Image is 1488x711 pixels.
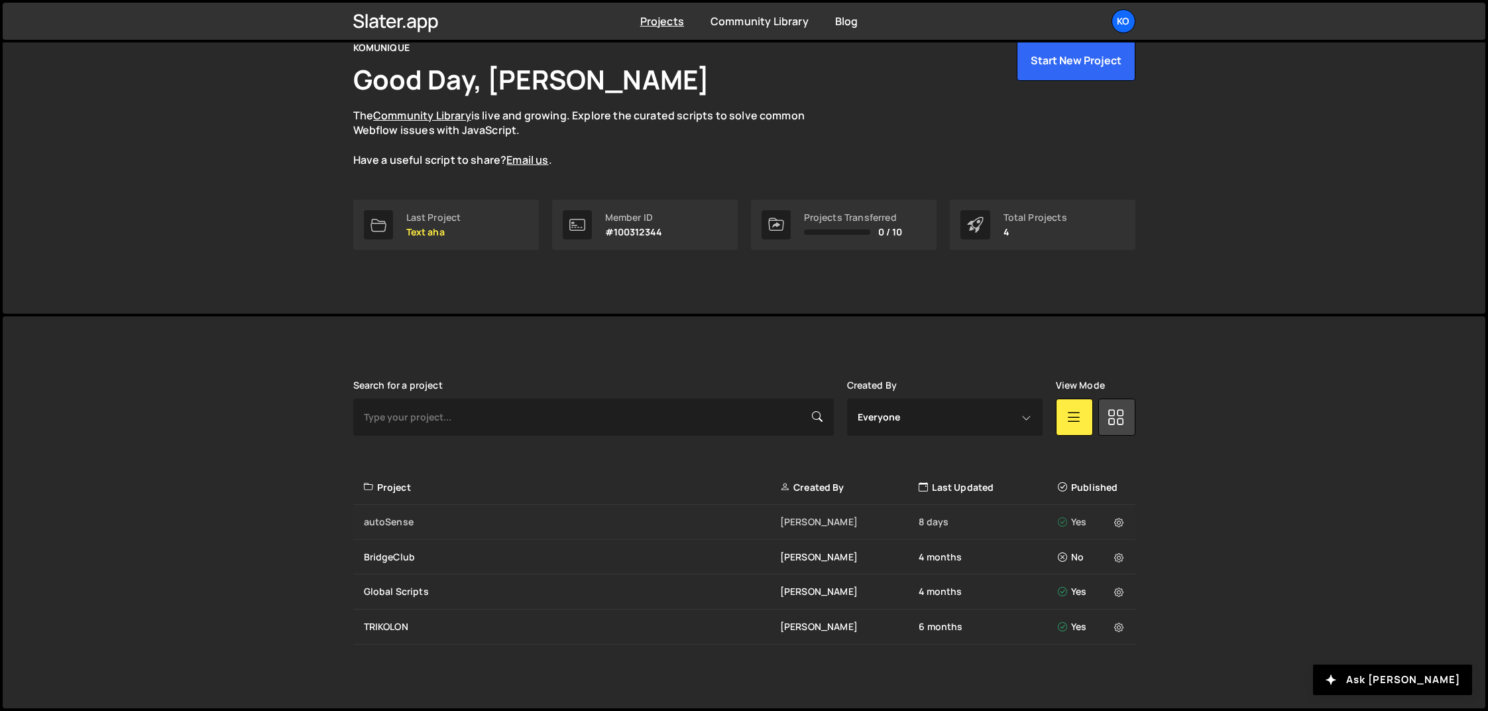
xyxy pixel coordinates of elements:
[919,515,1057,529] div: 8 days
[780,550,919,564] div: [PERSON_NAME]
[364,550,780,564] div: BridgeClub
[506,153,548,167] a: Email us
[919,585,1057,598] div: 4 months
[1017,40,1135,81] button: Start New Project
[353,61,710,97] h1: Good Day, [PERSON_NAME]
[364,585,780,598] div: Global Scripts
[711,14,809,29] a: Community Library
[364,481,780,494] div: Project
[353,610,1135,645] a: TRIKOLON [PERSON_NAME] 6 months Yes
[780,585,919,598] div: [PERSON_NAME]
[1058,481,1127,494] div: Published
[1058,620,1127,633] div: Yes
[835,14,858,29] a: Blog
[353,200,539,250] a: Last Project Text aha
[780,515,919,529] div: [PERSON_NAME]
[364,515,780,529] div: autoSense
[406,227,461,237] p: Text aha
[804,212,903,223] div: Projects Transferred
[1058,515,1127,529] div: Yes
[353,505,1135,540] a: autoSense [PERSON_NAME] 8 days Yes
[1058,585,1127,598] div: Yes
[373,108,471,123] a: Community Library
[353,108,830,168] p: The is live and growing. Explore the curated scripts to solve common Webflow issues with JavaScri...
[1003,212,1067,223] div: Total Projects
[364,620,780,633] div: TRIKOLON
[1003,227,1067,237] p: 4
[780,620,919,633] div: [PERSON_NAME]
[353,540,1135,575] a: BridgeClub [PERSON_NAME] 4 months No
[353,399,834,436] input: Type your project...
[1112,9,1135,33] a: KO
[353,40,410,56] div: KOMUNIQUE
[1056,380,1105,391] label: View Mode
[406,212,461,223] div: Last Project
[1313,665,1472,695] button: Ask [PERSON_NAME]
[878,227,903,237] span: 0 / 10
[640,14,684,29] a: Projects
[919,620,1057,633] div: 6 months
[605,212,663,223] div: Member ID
[847,380,897,391] label: Created By
[605,227,663,237] p: #100312344
[919,481,1057,494] div: Last Updated
[919,550,1057,564] div: 4 months
[780,481,919,494] div: Created By
[353,380,443,391] label: Search for a project
[1058,550,1127,564] div: No
[353,574,1135,610] a: Global Scripts [PERSON_NAME] 4 months Yes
